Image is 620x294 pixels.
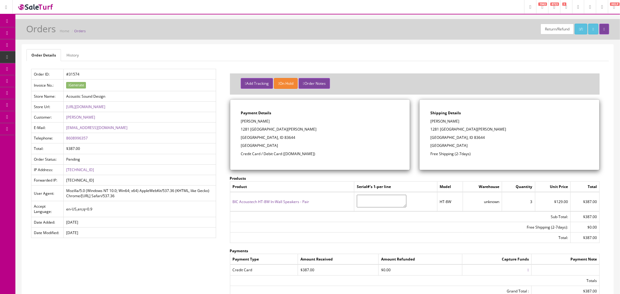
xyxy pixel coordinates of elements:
h1: Orders [26,24,56,34]
img: SaleTurf [17,3,54,11]
td: [DATE] [64,217,216,227]
a: BIC Acoustech HT-8W In-Wall Speakers - Pair [233,199,309,204]
td: $387.00 [298,265,379,275]
td: Telephone: [31,133,64,143]
td: Date Added: [31,217,64,227]
p: [GEOGRAPHIC_DATA], ID 83644 [241,135,399,140]
strong: Payment Details [241,110,272,116]
a: [EMAIL_ADDRESS][DOMAIN_NAME] [66,125,127,130]
td: Store Name: [31,91,64,101]
td: HT-8W [437,192,463,211]
td: Payment Type [230,254,298,265]
td: en-US,en;q=0.9 [64,201,216,217]
td: $387.00 [570,192,599,211]
span: 8723 [550,2,559,6]
td: Free Shipping (2-7days): [230,222,570,232]
td: [TECHNICAL_ID] [64,175,216,185]
p: [GEOGRAPHIC_DATA], ID 83644 [430,135,589,140]
a: / [575,24,587,34]
button: Generate [66,82,86,88]
a: Orders [74,29,86,33]
td: IP Address: [31,164,64,175]
td: $387.00 [570,233,599,243]
button: On Hold [274,78,298,89]
span: 3 [562,2,566,6]
p: Credit Card / Debit Card ([DOMAIN_NAME]) [241,151,399,157]
td: $0.00 [378,265,462,275]
a: 8608996357 [66,135,88,141]
td: Quantity [502,182,535,192]
p: [GEOGRAPHIC_DATA] [430,143,589,148]
td: Totals [230,275,599,286]
a: Return/Refund [541,24,574,34]
td: Order Status: [31,154,64,164]
td: $129.00 [535,192,570,211]
td: Total: [31,143,64,154]
td: $387.00 [570,211,599,222]
td: Serial#'s 1-per line [354,182,437,192]
td: Customer: [31,112,64,123]
strong: Shipping Details [430,110,461,116]
span: HELP [610,2,620,6]
td: Accept Language: [31,201,64,217]
td: Sub-Total: [230,211,570,222]
td: Product [230,182,354,192]
td: Capture Funds [462,254,532,265]
a: Home [60,29,69,33]
td: Acoustic Sound Design [64,91,216,101]
button: Add Tracking [241,78,273,89]
a: Order Details [26,49,61,61]
td: Order ID: [31,69,64,80]
span: 1943 [538,2,547,6]
a: [TECHNICAL_ID] [66,167,94,172]
p: Free Shipping (2-7days) [430,151,589,157]
strong: Products [230,176,246,181]
td: Date Modified: [31,227,64,238]
td: Amount Received [298,254,379,265]
td: Pending [64,154,216,164]
td: Total [570,182,599,192]
a: [PERSON_NAME] [66,115,95,120]
td: User Agent: [31,186,64,201]
td: unknown [463,192,502,211]
td: Amount Refunded [378,254,462,265]
button: Order Notes [299,78,330,89]
td: $387.00 [64,143,216,154]
td: Warehouse [463,182,502,192]
td: Mozilla/5.0 (Windows NT 10.0; Win64; x64) AppleWebKit/537.36 (KHTML, like Gecko) Chrome/[URL] Saf... [64,186,216,201]
td: Credit Card [230,265,298,275]
a: History [62,49,84,61]
td: [DATE] [64,227,216,238]
td: Model [437,182,463,192]
a: [URL][DOMAIN_NAME] [66,104,105,109]
td: 3 [502,192,535,211]
td: #31574 [64,69,216,80]
td: Store Url: [31,101,64,112]
p: [PERSON_NAME] [241,119,399,124]
td: Forwarded IP: [31,175,64,185]
p: [PERSON_NAME] [430,119,589,124]
td: E-Mail: [31,123,64,133]
p: 1281 [GEOGRAPHIC_DATA][PERSON_NAME] [241,127,399,132]
td: $0.00 [570,222,599,232]
p: [GEOGRAPHIC_DATA] [241,143,399,148]
td: Invoice No.: [31,80,64,91]
p: 1281 [GEOGRAPHIC_DATA][PERSON_NAME] [430,127,589,132]
td: Unit Price [535,182,570,192]
strong: Payments [230,248,248,253]
td: Payment Note [532,254,600,265]
td: Total: [230,233,570,243]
